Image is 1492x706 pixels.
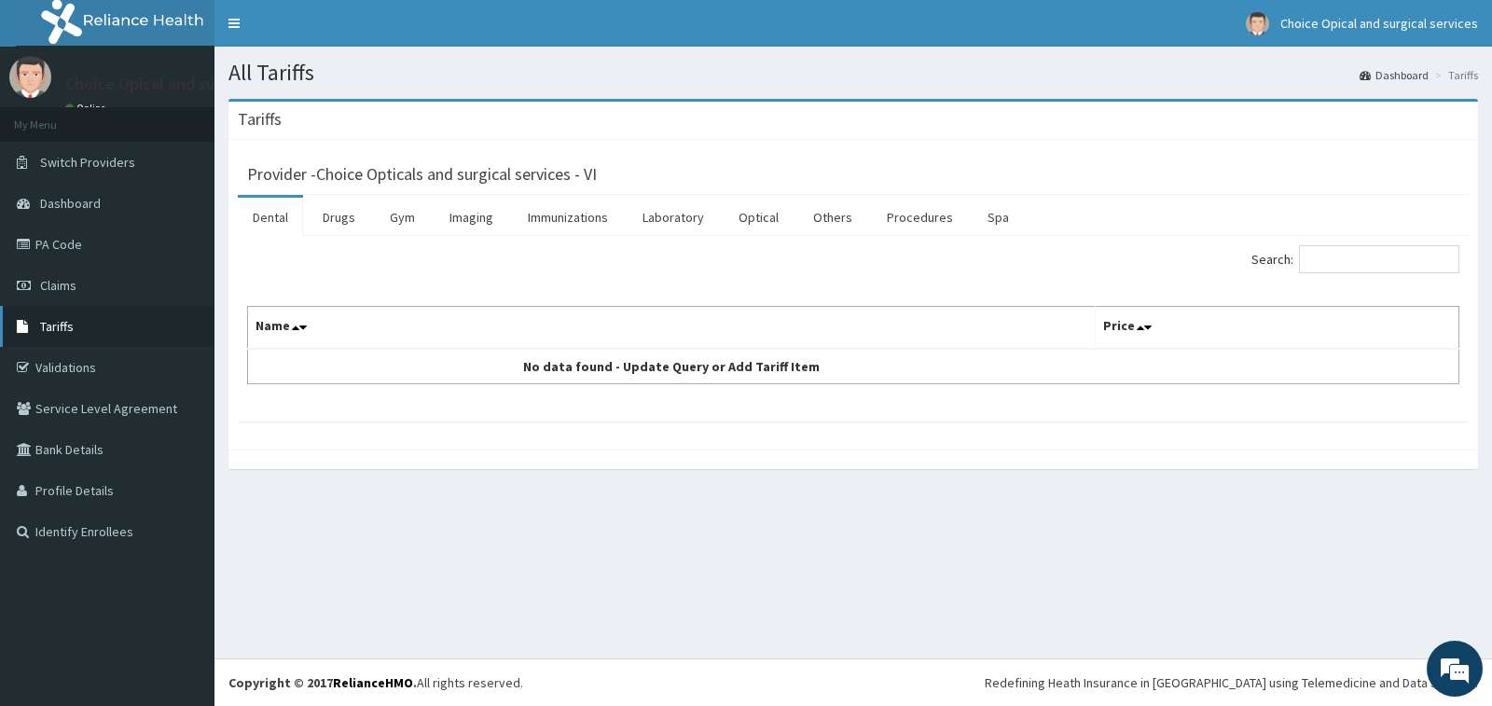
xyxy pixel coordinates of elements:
img: User Image [1246,12,1269,35]
td: No data found - Update Query or Add Tariff Item [248,349,1096,384]
div: Redefining Heath Insurance in [GEOGRAPHIC_DATA] using Telemedicine and Data Science! [985,673,1478,692]
a: Dashboard [1360,67,1429,83]
a: Optical [724,198,794,237]
a: Dental [238,198,303,237]
a: Procedures [872,198,968,237]
th: Name [248,307,1096,350]
h3: Tariffs [238,111,282,128]
span: Switch Providers [40,154,135,171]
a: Drugs [308,198,370,237]
footer: All rights reserved. [214,658,1492,706]
span: Claims [40,277,76,294]
input: Search: [1299,245,1459,273]
th: Price [1096,307,1459,350]
a: Imaging [435,198,508,237]
img: User Image [9,56,51,98]
p: Choice Opical and surgical services [65,76,318,92]
h1: All Tariffs [228,61,1478,85]
label: Search: [1251,245,1459,273]
h3: Provider - Choice Opticals and surgical services - VI [247,166,597,183]
span: Dashboard [40,195,101,212]
a: Others [798,198,867,237]
strong: Copyright © 2017 . [228,674,417,691]
a: Laboratory [628,198,719,237]
a: Gym [375,198,430,237]
span: Choice Opical and surgical services [1280,15,1478,32]
a: Online [65,102,110,115]
a: Spa [973,198,1024,237]
span: Tariffs [40,318,74,335]
li: Tariffs [1430,67,1478,83]
a: RelianceHMO [333,674,413,691]
a: Immunizations [513,198,623,237]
